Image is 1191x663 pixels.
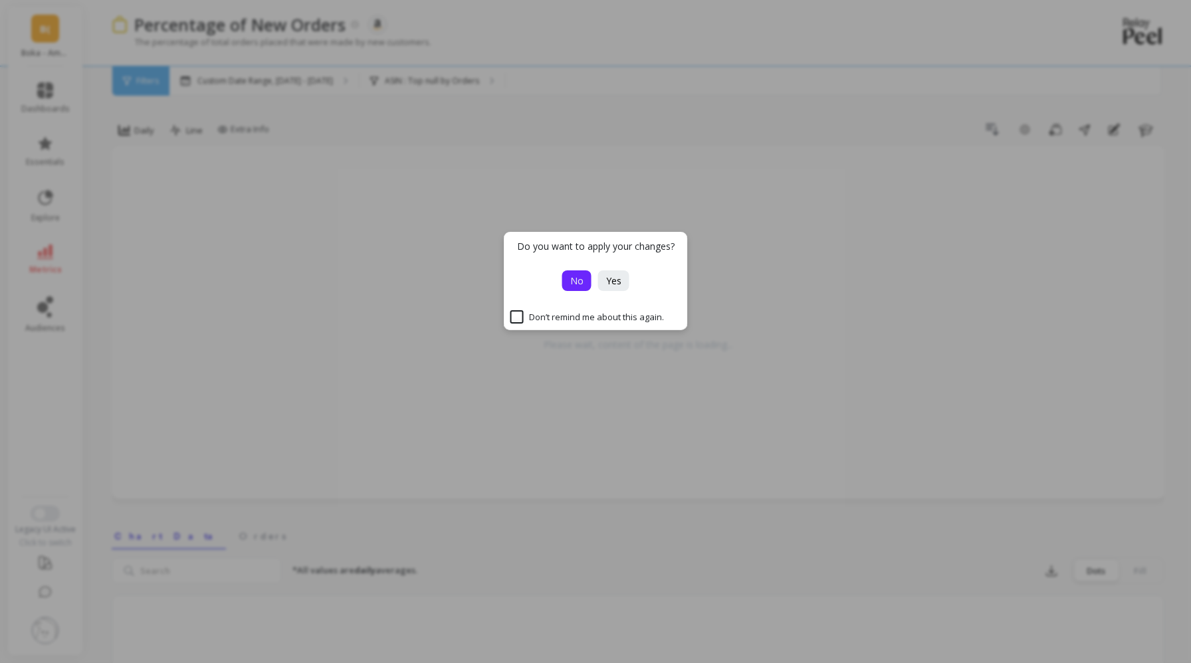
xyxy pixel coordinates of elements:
[606,274,621,287] span: Yes
[562,270,592,291] button: No
[570,274,584,287] span: No
[517,240,675,253] p: Do you want to apply your changes?
[510,310,664,324] span: Don’t remind me about this again.
[598,270,629,291] button: Yes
